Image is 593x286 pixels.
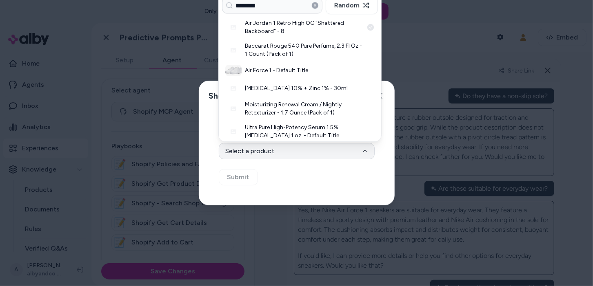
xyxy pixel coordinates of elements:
h3: Baccarat Rouge 540 Pure Perfume, 2.3 Fl Oz - 1 Count (Pack of 1) [245,42,363,58]
h2: Shopper Context [206,88,273,104]
h3: [MEDICAL_DATA] 10% + Zinc 1% - 30ml [245,84,363,92]
h3: Moisturizing Renewal Cream / Nightly Retexturizer - 1.7 Ounce (Pack of 1) [245,101,363,117]
h3: Air Jordan 1 Retro High OG "Shattered Backboard" - 8 [245,19,363,35]
button: Select a product [219,143,375,159]
img: Air Force 1 - Default Title [225,65,242,76]
h3: Air Force 1 - Default Title [245,66,363,75]
h3: Ultra Pure High-Potency Serum 1.5% [MEDICAL_DATA] 1 oz. - Default Title [245,123,363,140]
